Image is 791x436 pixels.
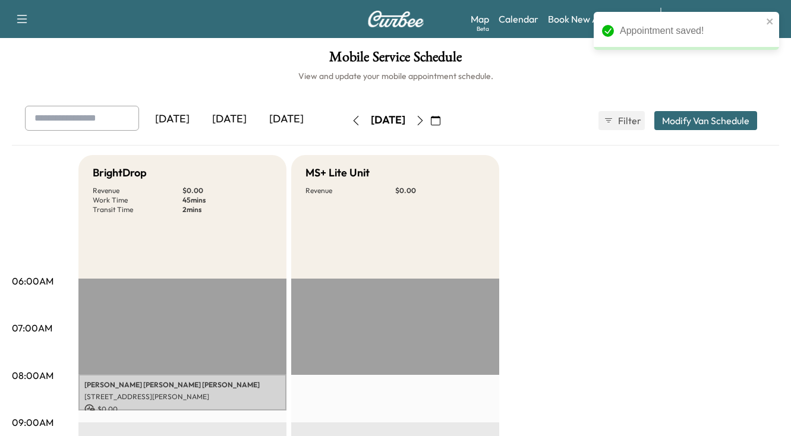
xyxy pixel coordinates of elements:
div: [DATE] [371,113,405,128]
div: Appointment saved! [620,24,762,38]
a: Book New Appointment [548,12,648,26]
p: Revenue [93,186,182,195]
p: Transit Time [93,205,182,214]
button: Filter [598,111,645,130]
div: [DATE] [201,106,258,133]
div: Beta [477,24,489,33]
p: 06:00AM [12,274,53,288]
p: [STREET_ADDRESS][PERSON_NAME] [84,392,281,402]
p: Work Time [93,195,182,205]
p: [PERSON_NAME] [PERSON_NAME] [PERSON_NAME] [84,380,281,390]
h1: Mobile Service Schedule [12,50,779,70]
img: Curbee Logo [367,11,424,27]
p: 08:00AM [12,368,53,383]
p: 07:00AM [12,321,52,335]
a: Calendar [499,12,538,26]
div: [DATE] [144,106,201,133]
p: $ 0.00 [182,186,272,195]
button: Modify Van Schedule [654,111,757,130]
a: MapBeta [471,12,489,26]
p: $ 0.00 [395,186,485,195]
p: 2 mins [182,205,272,214]
p: $ 0.00 [84,404,281,415]
h5: MS+ Lite Unit [305,165,370,181]
p: 09:00AM [12,415,53,429]
div: [DATE] [258,106,315,133]
h5: BrightDrop [93,165,147,181]
span: Filter [618,113,639,128]
h6: View and update your mobile appointment schedule. [12,70,779,82]
p: 45 mins [182,195,272,205]
p: Revenue [305,186,395,195]
button: close [766,17,774,26]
